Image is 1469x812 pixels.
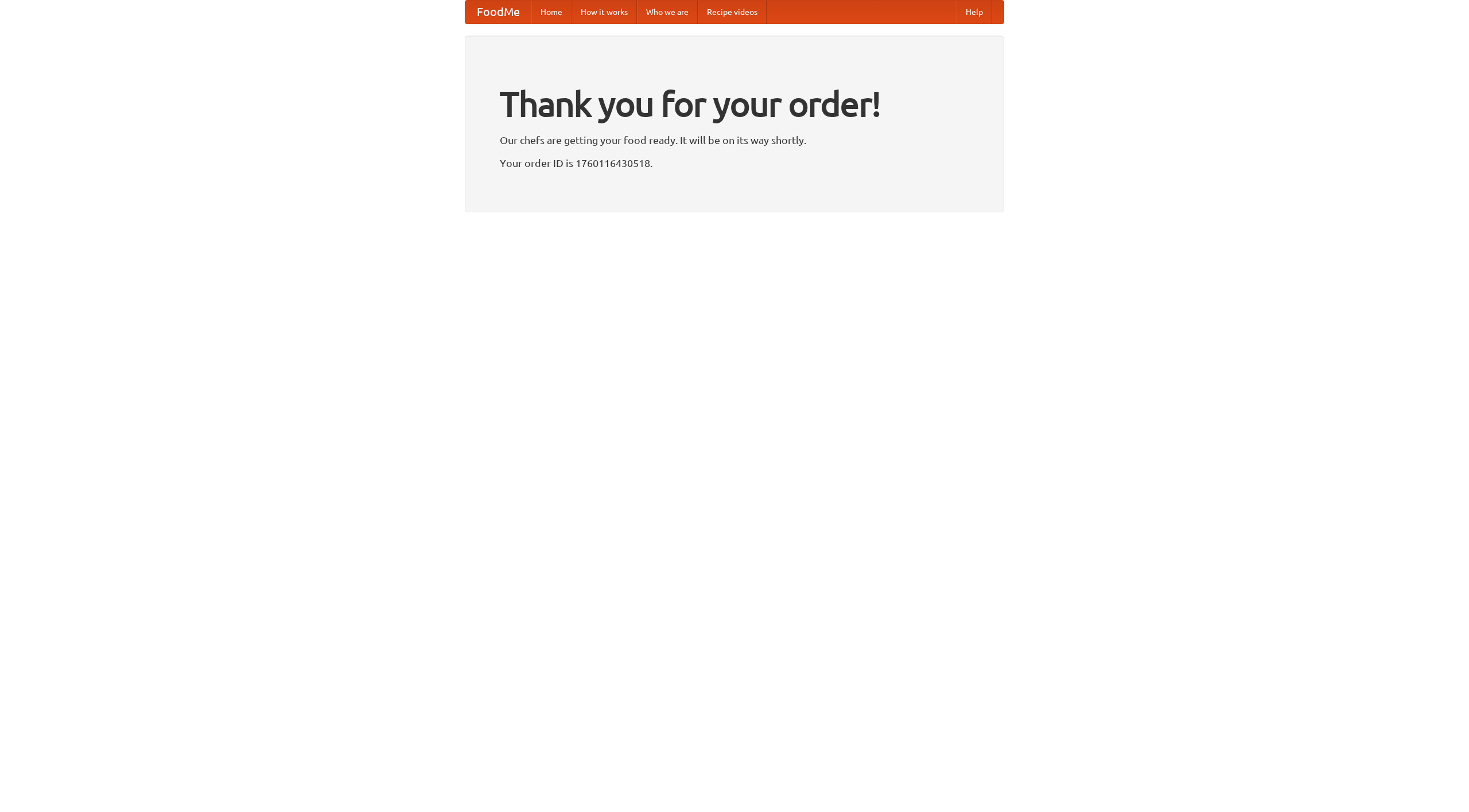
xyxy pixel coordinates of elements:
a: FoodMe [465,1,531,24]
a: How it works [572,1,637,24]
a: Home [531,1,572,24]
p: Our chefs are getting your food ready. It will be on its way shortly. [500,131,969,149]
a: Recipe videos [698,1,767,24]
h1: Thank you for your order! [500,76,969,131]
a: Help [957,1,992,24]
a: Who we are [637,1,698,24]
p: Your order ID is 1760116430518. [500,154,969,172]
